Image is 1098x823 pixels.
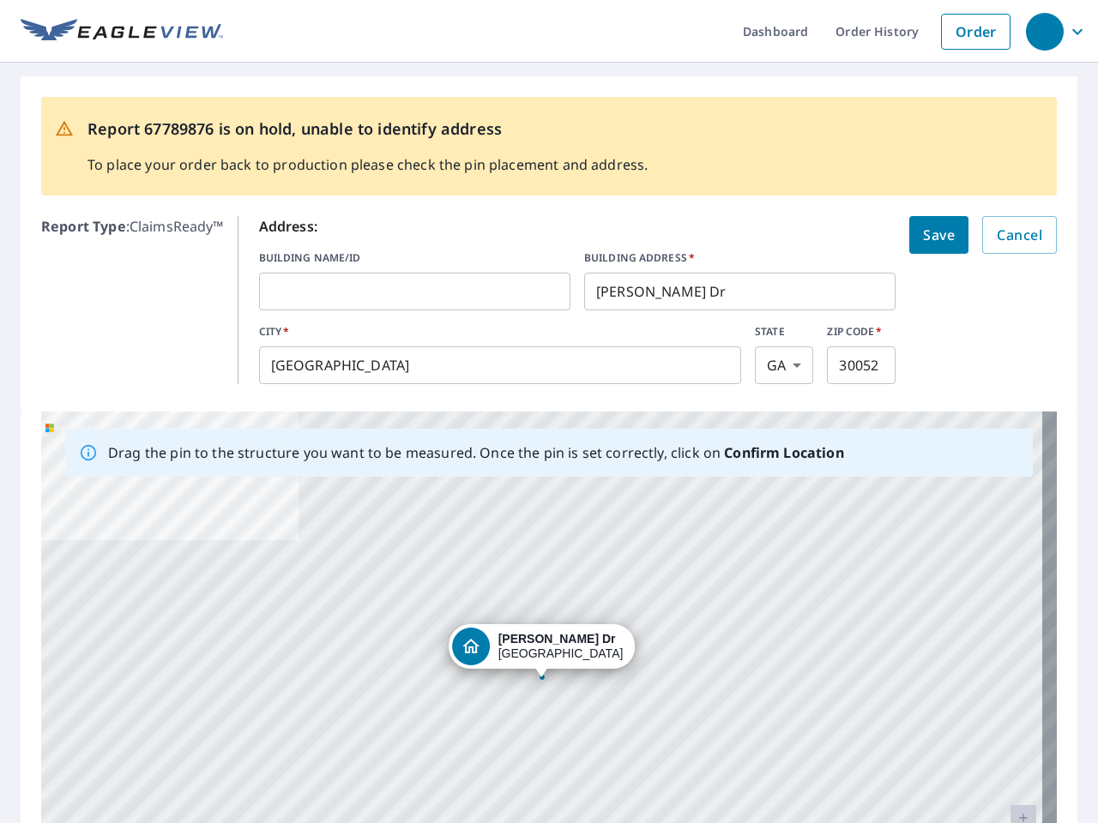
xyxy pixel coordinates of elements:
[584,250,896,266] label: BUILDING ADDRESS
[87,154,648,175] p: To place your order back to production please check the pin placement and address.
[449,624,636,677] div: Dropped pin, building 1, Residential property, Broadnax Dr Loganville, GA 30052
[923,223,955,247] span: Save
[982,216,1057,254] button: Cancel
[724,443,843,462] b: Confirm Location
[498,632,616,646] strong: [PERSON_NAME] Dr
[259,324,741,339] label: CITY
[997,223,1042,247] span: Cancel
[941,14,1011,50] a: Order
[259,216,896,237] p: Address:
[259,250,570,266] label: BUILDING NAME/ID
[755,346,813,384] div: GA
[767,357,786,374] em: GA
[41,217,126,236] b: Report Type
[827,324,896,339] label: ZIP CODE
[21,19,223,45] img: EV Logo
[755,324,813,339] label: STATE
[87,117,648,141] p: Report 67789876 is on hold, unable to identify address
[909,216,968,254] button: Save
[41,216,224,384] p: : ClaimsReady™
[498,632,624,661] div: [GEOGRAPHIC_DATA]
[108,442,844,463] p: Drag the pin to the structure you want to be measured. Once the pin is set correctly, click on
